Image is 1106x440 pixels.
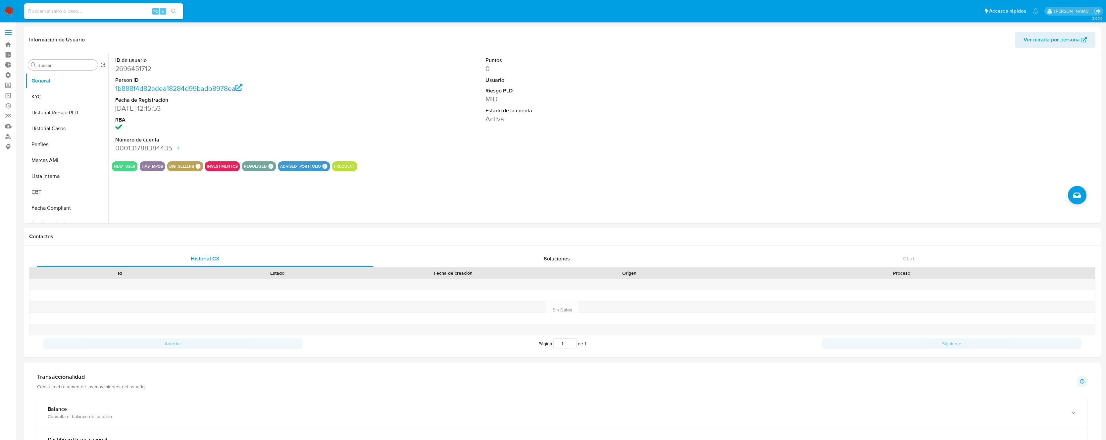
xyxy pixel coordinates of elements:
[115,136,355,143] dt: Número de cuenta
[989,8,1026,15] span: Accesos rápidos
[1033,8,1038,14] a: Notificaciones
[203,270,352,276] div: Estado
[25,105,108,121] button: Historial Riesgo PLD
[1024,32,1080,48] span: Ver mirada por persona
[903,255,914,262] span: Chat
[25,89,108,105] button: KYC
[115,104,355,113] dd: [DATE] 12:15:53
[115,116,355,124] dt: RBA
[46,270,194,276] div: Id
[25,121,108,137] button: Historial Casos
[555,270,704,276] div: Origen
[25,216,108,232] button: Anticipos de dinero
[37,62,95,68] input: Buscar
[115,143,355,153] dd: 000131788384435
[713,270,1090,276] div: Proceso
[25,152,108,168] button: Marcas AML
[162,8,164,14] span: s
[584,340,586,347] span: 1
[100,62,106,70] button: Volver al orden por defecto
[1015,32,1095,48] button: Ver mirada por persona
[361,270,546,276] div: Fecha de creación
[25,168,108,184] button: Lista Interna
[25,73,108,89] button: General
[544,255,570,262] span: Soluciones
[1054,8,1092,14] p: federico.luaces@mercadolibre.com
[115,96,355,104] dt: Fecha de Registración
[115,83,242,93] a: 1b888f4d82adea18284d99badb8978ea
[485,94,726,104] dd: MID
[191,255,220,262] span: Historial CX
[822,338,1081,349] button: Siguiente
[115,64,355,73] dd: 2696451712
[485,77,726,84] dt: Usuario
[485,87,726,94] dt: Riesgo PLD
[1094,8,1101,15] a: Salir
[115,57,355,64] dt: ID de usuario
[153,8,158,14] span: ⌥
[29,36,85,43] h1: Información de Usuario
[31,62,36,68] button: Buscar
[25,137,108,152] button: Perfiles
[115,77,355,84] dt: Person ID
[167,7,180,16] button: search-icon
[485,64,726,73] dd: 0
[43,338,303,349] button: Anterior
[485,107,726,114] dt: Estado de la cuenta
[24,7,183,16] input: Buscar usuario o caso...
[538,338,586,349] span: Página de
[25,200,108,216] button: Fecha Compliant
[25,184,108,200] button: CBT
[485,57,726,64] dt: Puntos
[29,233,1095,240] h1: Contactos
[485,114,726,124] dd: Activa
